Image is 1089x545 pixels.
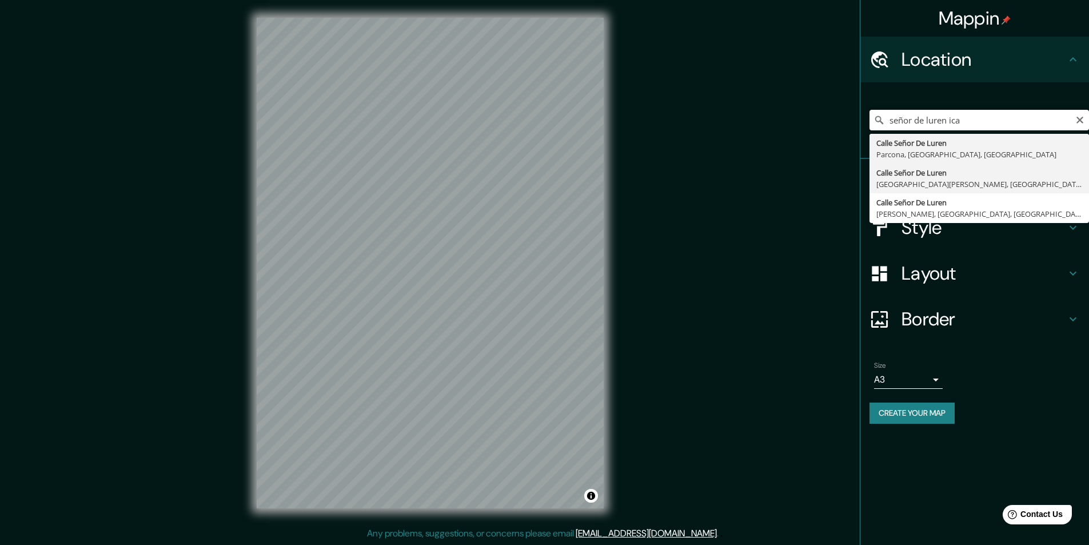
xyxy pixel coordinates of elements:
h4: Style [901,216,1066,239]
input: Pick your city or area [869,110,1089,130]
h4: Mappin [939,7,1011,30]
button: Create your map [869,403,955,424]
button: Toggle attribution [584,489,598,503]
div: Calle Señor De Luren [876,137,1082,149]
div: Pins [860,159,1089,205]
h4: Border [901,308,1066,331]
a: [EMAIL_ADDRESS][DOMAIN_NAME] [576,527,717,539]
div: Style [860,205,1089,250]
button: Clear [1075,114,1084,125]
label: Size [874,361,886,371]
h4: Layout [901,262,1066,285]
div: . [719,527,720,540]
div: Parcona, [GEOGRAPHIC_DATA], [GEOGRAPHIC_DATA] [876,149,1082,160]
iframe: Help widget launcher [987,500,1076,532]
img: pin-icon.png [1002,15,1011,25]
div: [PERSON_NAME], [GEOGRAPHIC_DATA], [GEOGRAPHIC_DATA] [876,208,1082,220]
div: Location [860,37,1089,82]
div: A3 [874,371,943,389]
div: [GEOGRAPHIC_DATA][PERSON_NAME], [GEOGRAPHIC_DATA], [GEOGRAPHIC_DATA] [876,178,1082,190]
div: Border [860,296,1089,342]
canvas: Map [257,18,604,508]
div: Calle Señor De Luren [876,167,1082,178]
p: Any problems, suggestions, or concerns please email . [367,527,719,540]
div: Calle Señor De Luren [876,197,1082,208]
h4: Location [901,48,1066,71]
div: Layout [860,250,1089,296]
div: . [720,527,723,540]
